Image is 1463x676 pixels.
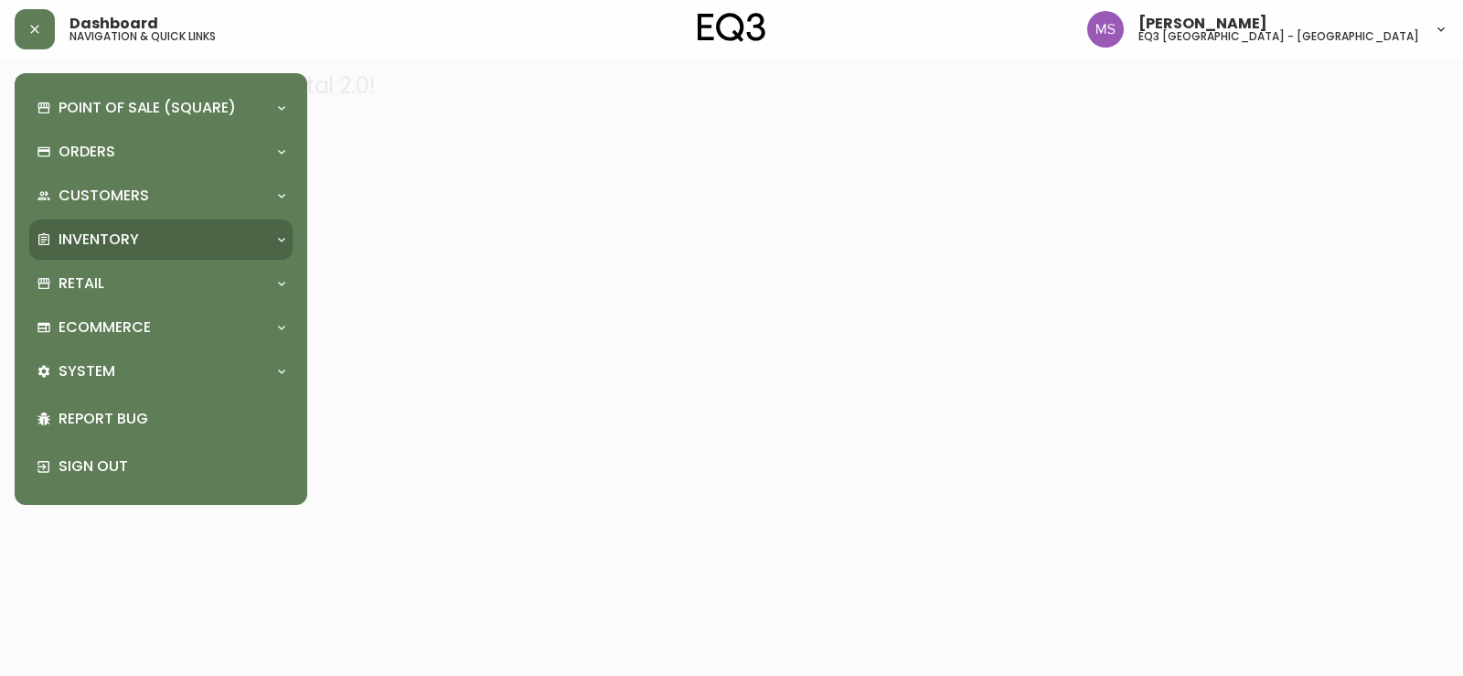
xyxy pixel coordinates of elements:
[59,274,104,294] p: Retail
[1087,11,1124,48] img: 1b6e43211f6f3cc0b0729c9049b8e7af
[59,230,139,250] p: Inventory
[59,142,115,162] p: Orders
[698,13,765,42] img: logo
[59,98,236,118] p: Point of Sale (Square)
[59,317,151,338] p: Ecommerce
[29,395,293,443] div: Report Bug
[29,307,293,348] div: Ecommerce
[59,409,285,429] p: Report Bug
[1138,16,1267,31] span: [PERSON_NAME]
[29,351,293,392] div: System
[29,132,293,172] div: Orders
[29,220,293,260] div: Inventory
[1138,31,1419,42] h5: eq3 [GEOGRAPHIC_DATA] - [GEOGRAPHIC_DATA]
[69,31,216,42] h5: navigation & quick links
[29,88,293,128] div: Point of Sale (Square)
[59,186,149,206] p: Customers
[59,361,115,381] p: System
[69,16,158,31] span: Dashboard
[29,443,293,490] div: Sign Out
[29,176,293,216] div: Customers
[59,456,285,477] p: Sign Out
[29,263,293,304] div: Retail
